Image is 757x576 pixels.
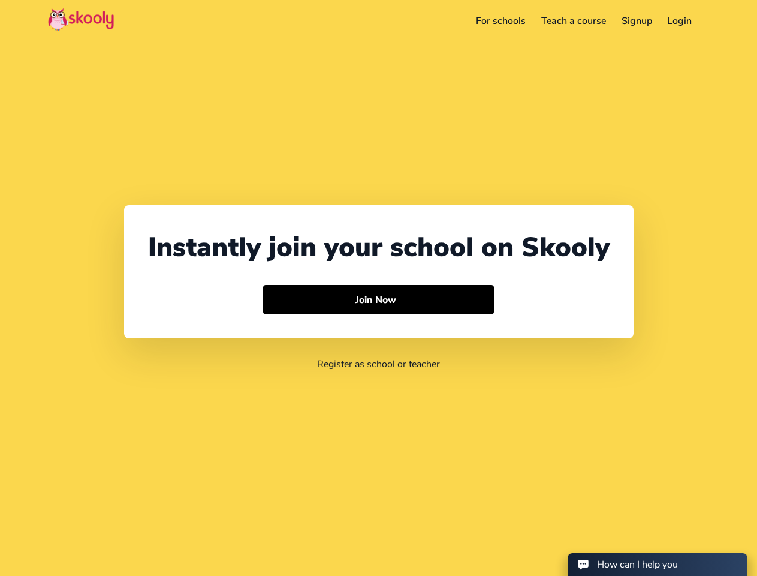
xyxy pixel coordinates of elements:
[148,229,610,266] div: Instantly join your school on Skooly
[317,358,440,371] a: Register as school or teacher
[533,11,614,31] a: Teach a course
[48,8,114,31] img: Skooly
[614,11,660,31] a: Signup
[469,11,534,31] a: For schools
[263,285,494,315] button: Join Now
[659,11,699,31] a: Login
